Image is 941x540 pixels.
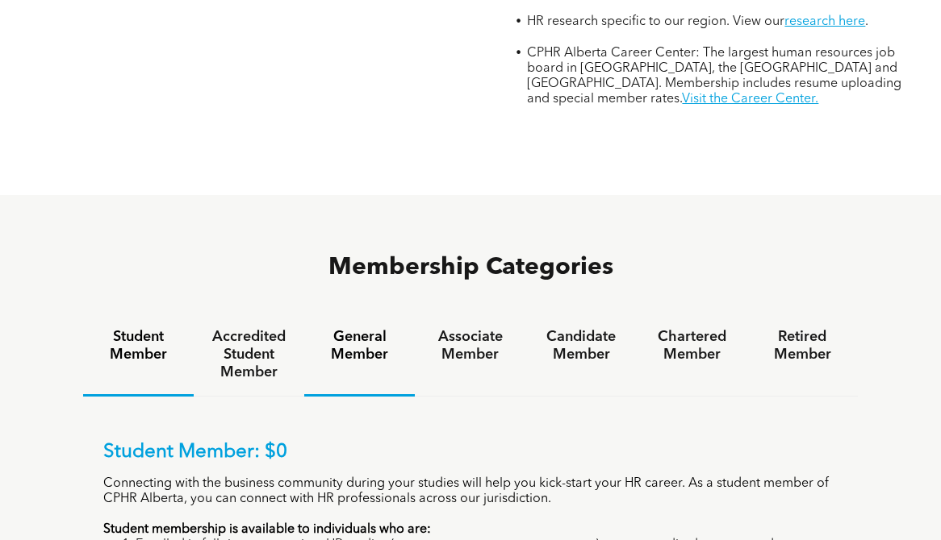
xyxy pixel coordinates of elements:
[865,15,868,28] span: .
[103,441,838,464] p: Student Member: $0
[103,523,431,536] strong: Student membership is available to individuals who are:
[527,15,784,28] span: HR research specific to our region. View our
[527,47,901,106] span: CPHR Alberta Career Center: The largest human resources job board in [GEOGRAPHIC_DATA], the [GEOG...
[208,328,290,381] h4: Accredited Student Member
[784,15,865,28] a: research here
[541,328,622,363] h4: Candidate Member
[682,93,818,106] a: Visit the Career Center.
[328,255,613,280] span: Membership Categories
[429,328,511,363] h4: Associate Member
[98,328,179,363] h4: Student Member
[762,328,843,363] h4: Retired Member
[319,328,400,363] h4: General Member
[651,328,733,363] h4: Chartered Member
[103,476,838,507] p: Connecting with the business community during your studies will help you kick-start your HR caree...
